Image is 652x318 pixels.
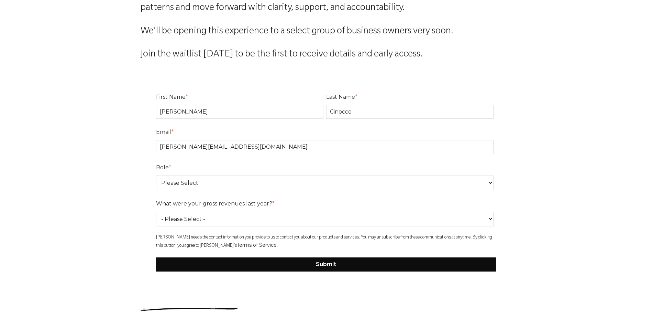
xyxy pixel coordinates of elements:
[141,308,237,311] img: underline.svg
[156,257,496,271] input: Submit
[618,285,652,318] iframe: Chat Widget
[156,164,169,171] span: Role
[156,200,272,207] span: What were your gross revenues last year?
[141,47,512,63] p: Join the waitlist [DATE] to be the first to receive details and early access.
[156,94,186,100] span: First Name
[156,129,171,135] span: Email
[237,242,278,248] a: Terms of Service.
[141,24,512,40] p: We’ll be opening this experience to a select group of business owners very soon.
[156,234,496,250] p: [PERSON_NAME] needs the contact information you provide to us to contact you about our products a...
[326,94,355,100] span: Last Name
